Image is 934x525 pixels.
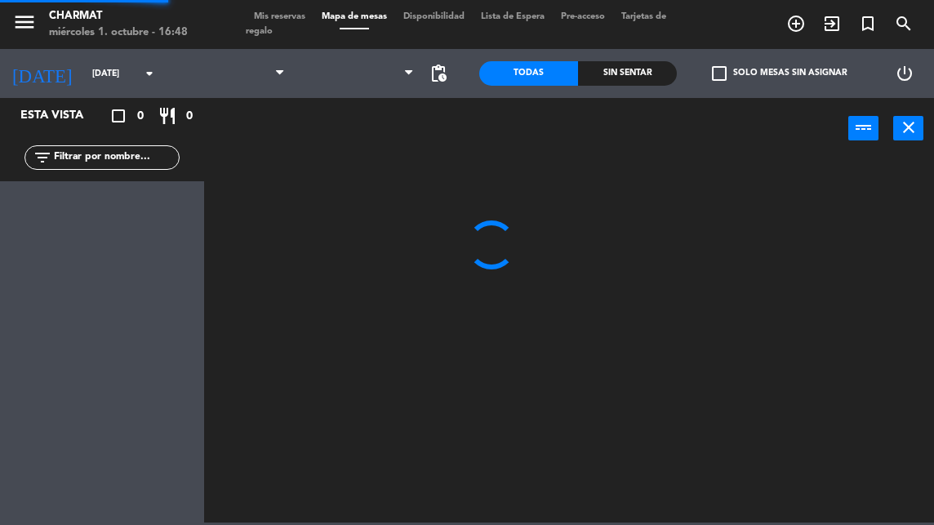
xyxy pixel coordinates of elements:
span: check_box_outline_blank [712,66,727,81]
span: Disponibilidad [395,12,473,21]
button: power_input [848,116,878,140]
span: pending_actions [429,64,448,83]
div: Esta vista [8,106,118,126]
i: arrow_drop_down [140,64,159,83]
span: Pre-acceso [553,12,613,21]
i: add_circle_outline [786,14,806,33]
div: Todas [479,61,578,86]
i: exit_to_app [822,14,842,33]
input: Filtrar por nombre... [52,149,179,167]
span: 0 [186,107,193,126]
i: restaurant [158,106,177,126]
span: 0 [137,107,144,126]
div: Charmat [49,8,188,24]
div: miércoles 1. octubre - 16:48 [49,24,188,41]
i: menu [12,10,37,34]
i: close [899,118,918,137]
div: Sin sentar [578,61,677,86]
i: search [894,14,914,33]
i: power_input [854,118,874,137]
i: turned_in_not [858,14,878,33]
span: Mapa de mesas [314,12,395,21]
i: power_settings_new [895,64,914,83]
i: filter_list [33,148,52,167]
i: crop_square [109,106,128,126]
button: close [893,116,923,140]
span: Lista de Espera [473,12,553,21]
label: Solo mesas sin asignar [712,66,847,81]
span: Mis reservas [246,12,314,21]
button: menu [12,10,37,40]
